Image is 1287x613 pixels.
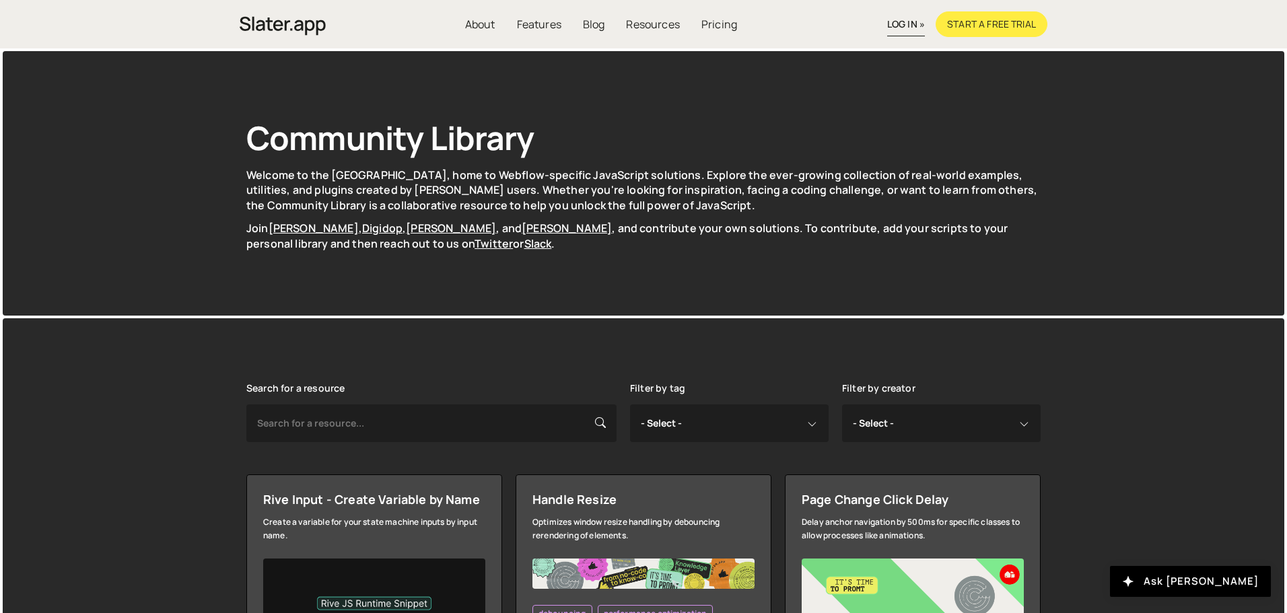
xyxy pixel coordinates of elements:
h1: Community Library [246,116,1041,159]
a: Features [506,11,572,37]
a: Slack [524,236,552,251]
div: Handle Resize [532,491,755,507]
a: Pricing [691,11,748,37]
a: Resources [615,11,690,37]
button: Ask [PERSON_NAME] [1110,566,1271,597]
img: Frame%20482.jpg [532,558,755,589]
div: Delay anchor navigation by 500ms for specific classes to allow processes like animations. [802,515,1024,542]
a: Twitter [475,236,513,251]
div: Page Change Click Delay [802,491,1024,507]
input: Search for a resource... [246,404,617,442]
a: [PERSON_NAME] [269,221,359,236]
a: [PERSON_NAME] [522,221,612,236]
a: Start a free trial [936,11,1047,37]
img: Slater is an modern coding environment with an inbuilt AI tool. Get custom code quickly with no c... [240,13,326,39]
a: Digidop [362,221,403,236]
a: log in » [887,13,925,36]
a: [PERSON_NAME] [406,221,496,236]
div: Create a variable for your state machine inputs by input name. [263,515,485,542]
label: Filter by tag [630,383,685,394]
label: Filter by creator [842,383,915,394]
p: Join , , , and , and contribute your own solutions. To contribute, add your scripts to your perso... [246,221,1041,251]
a: About [454,11,506,37]
label: Search for a resource [246,383,345,394]
a: Blog [572,11,616,37]
div: Rive Input - Create Variable by Name [263,491,485,507]
p: Welcome to the [GEOGRAPHIC_DATA], home to Webflow-specific JavaScript solutions. Explore the ever... [246,168,1041,213]
div: Optimizes window resize handling by debouncing rerendering of elements. [532,515,755,542]
a: home [240,9,326,39]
